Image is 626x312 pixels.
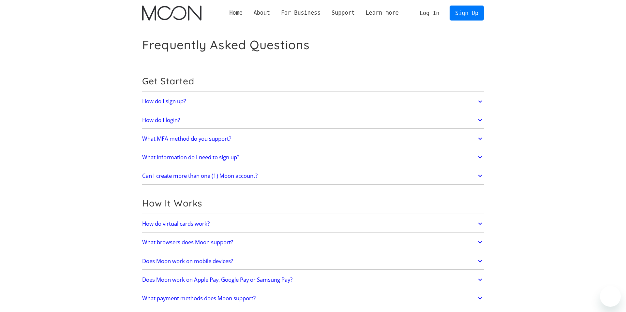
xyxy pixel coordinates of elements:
h2: Get Started [142,76,484,87]
a: Sign Up [450,6,484,20]
a: What information do I need to sign up? [142,150,484,164]
a: Can I create more than one (1) Moon account? [142,169,484,183]
h2: How do I sign up? [142,98,186,105]
a: Log In [414,6,445,20]
div: For Business [276,9,326,17]
h2: Does Moon work on mobile devices? [142,258,233,264]
a: Does Moon work on Apple Pay, Google Pay or Samsung Pay? [142,273,484,287]
iframe: Button to launch messaging window [600,286,621,307]
h2: What payment methods does Moon support? [142,295,256,302]
h2: What MFA method do you support? [142,135,231,142]
a: What payment methods does Moon support? [142,291,484,305]
div: Support [332,9,355,17]
a: How do I sign up? [142,95,484,108]
div: About [254,9,270,17]
div: For Business [281,9,320,17]
a: What browsers does Moon support? [142,235,484,249]
a: How do I login? [142,113,484,127]
div: Learn more [360,9,404,17]
h1: Frequently Asked Questions [142,37,310,52]
div: Learn more [365,9,398,17]
h2: What information do I need to sign up? [142,154,239,161]
h2: How It Works [142,198,484,209]
a: What MFA method do you support? [142,132,484,146]
a: Home [224,9,248,17]
a: home [142,6,201,21]
img: Moon Logo [142,6,201,21]
h2: Does Moon work on Apple Pay, Google Pay or Samsung Pay? [142,277,292,283]
h2: How do virtual cards work? [142,220,210,227]
div: Support [326,9,360,17]
h2: What browsers does Moon support? [142,239,233,246]
h2: Can I create more than one (1) Moon account? [142,173,258,179]
a: Does Moon work on mobile devices? [142,254,484,268]
a: How do virtual cards work? [142,217,484,231]
div: About [248,9,276,17]
h2: How do I login? [142,117,180,123]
